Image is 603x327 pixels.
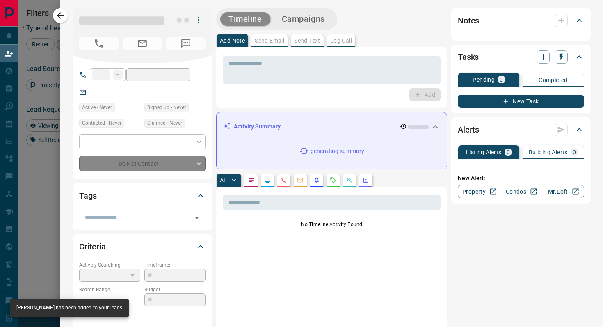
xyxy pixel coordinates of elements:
p: Pending [473,77,495,82]
div: Criteria [79,237,206,256]
a: Mr.Loft [542,185,584,198]
div: Tasks [458,47,584,67]
div: Alerts [458,120,584,139]
p: Actively Searching: [79,261,140,269]
p: generating summary [311,147,364,155]
h2: Tasks [458,50,479,64]
p: Building Alerts [529,149,568,155]
span: Contacted - Never [82,119,121,127]
div: Notes [458,11,584,30]
span: No Number [79,37,119,50]
button: Timeline [220,12,270,26]
p: 0 [507,149,510,155]
span: Active - Never [82,103,112,112]
span: No Email [123,37,162,50]
p: Add Note [220,38,245,43]
p: Activity Summary [234,122,281,131]
span: No Number [166,37,206,50]
p: All [220,177,226,183]
svg: Calls [281,177,287,183]
p: 0 [573,149,576,155]
p: Areas Searched: [79,311,206,318]
h2: Alerts [458,123,479,136]
svg: Agent Actions [363,177,369,183]
svg: Emails [297,177,304,183]
span: Claimed - Never [147,119,182,127]
button: Campaigns [274,12,333,26]
svg: Listing Alerts [313,177,320,183]
p: No Timeline Activity Found [223,221,441,228]
p: Timeframe: [144,261,206,269]
a: -- [92,89,96,95]
div: [PERSON_NAME] has been added to your leads [16,301,122,315]
svg: Opportunities [346,177,353,183]
p: Search Range: [79,286,140,293]
div: Tags [79,186,206,206]
h2: Notes [458,14,479,27]
span: Signed up - Never [147,103,186,112]
p: -- - -- [79,293,140,307]
h2: Tags [79,189,96,202]
button: New Task [458,95,584,108]
p: Completed [539,77,568,83]
p: Budget: [144,286,206,293]
div: Do Not Contact [79,156,206,171]
svg: Requests [330,177,336,183]
div: Activity Summary [223,119,440,134]
p: New Alert: [458,174,584,183]
a: Condos [500,185,542,198]
h2: Criteria [79,240,106,253]
p: 0 [500,77,503,82]
a: Property [458,185,500,198]
p: Listing Alerts [466,149,502,155]
svg: Lead Browsing Activity [264,177,271,183]
button: Open [191,212,203,224]
svg: Notes [248,177,254,183]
